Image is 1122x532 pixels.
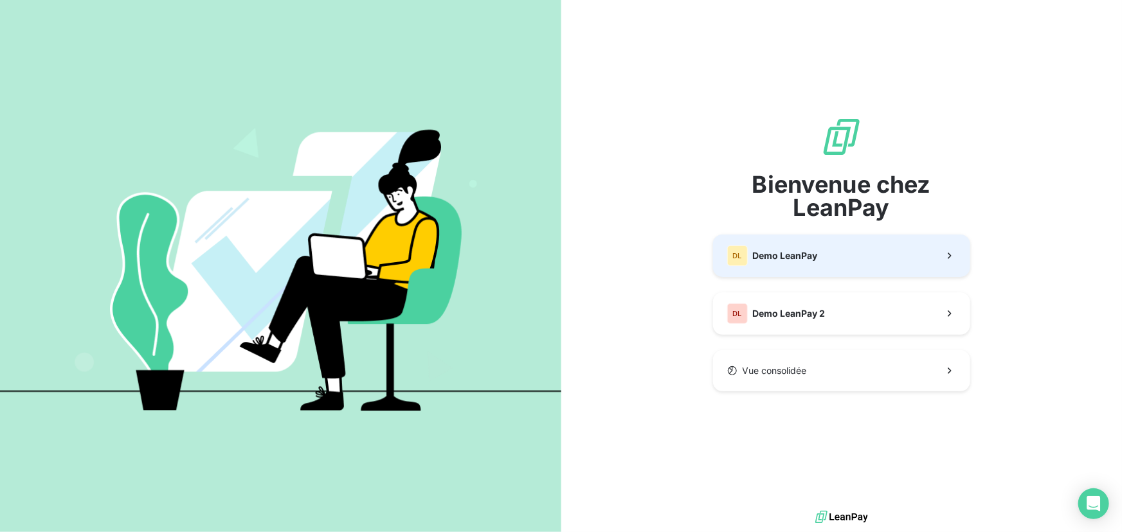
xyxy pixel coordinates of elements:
button: DLDemo LeanPay 2 [713,292,970,335]
div: Open Intercom Messenger [1078,488,1109,519]
div: DL [727,245,748,266]
div: DL [727,303,748,324]
img: logo sigle [821,116,862,157]
span: Demo LeanPay 2 [753,307,826,320]
button: DLDemo LeanPay [713,235,970,277]
img: logo [815,508,868,527]
span: Demo LeanPay [753,249,818,262]
span: Vue consolidée [743,364,807,377]
span: Bienvenue chez LeanPay [713,173,970,219]
button: Vue consolidée [713,350,970,391]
